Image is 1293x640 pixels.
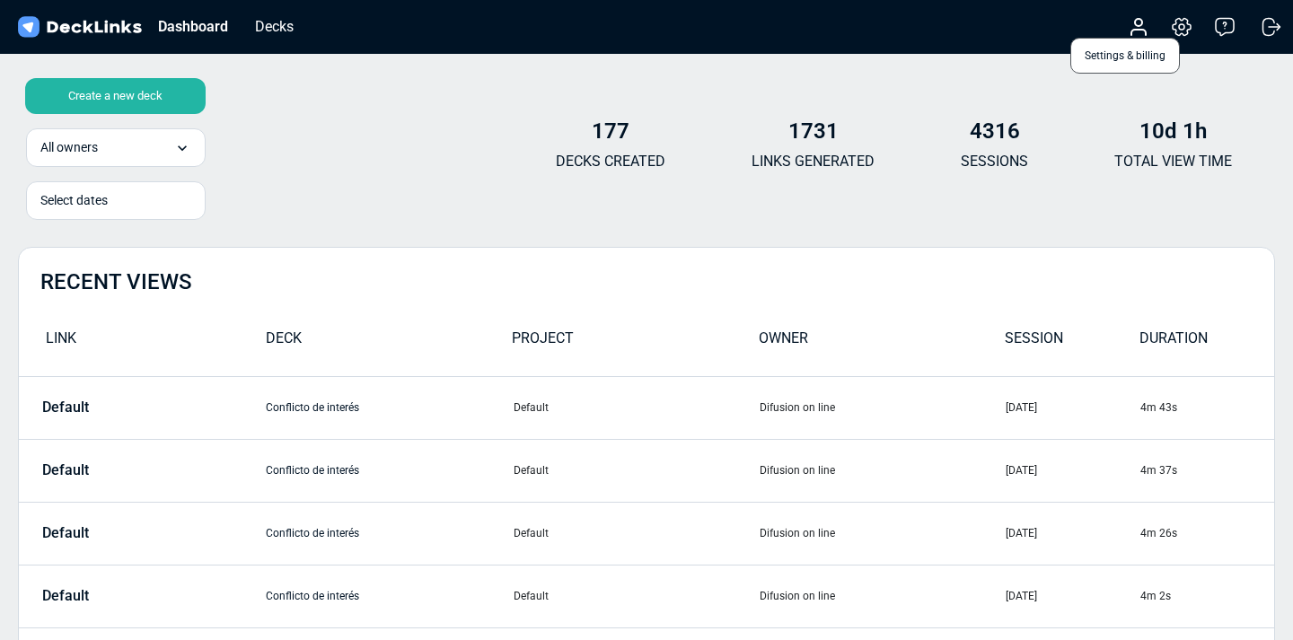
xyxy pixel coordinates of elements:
p: LINKS GENERATED [752,151,875,172]
a: Default [20,462,203,478]
div: 4m 43s [1140,399,1273,416]
a: Conflicto de interés [266,527,359,539]
td: Default [513,565,759,627]
p: Default [42,588,89,604]
b: 1731 [788,118,839,144]
b: 177 [592,118,629,144]
a: Conflicto de interés [266,590,359,602]
a: Default [20,588,203,604]
p: TOTAL VIEW TIME [1114,151,1232,172]
div: PROJECT [512,328,758,359]
div: [DATE] [1006,525,1139,541]
div: SESSION [1005,328,1139,359]
p: DECKS CREATED [556,151,665,172]
p: Default [42,525,89,541]
div: 4m 2s [1140,588,1273,604]
td: Default [513,439,759,502]
div: LINK [19,328,266,359]
td: Difusion on line [759,376,1005,439]
div: [DATE] [1006,462,1139,478]
div: Select dates [40,191,191,210]
div: Dashboard [149,15,237,38]
b: 4316 [970,118,1020,144]
td: Default [513,502,759,565]
span: Settings & billing [1070,38,1180,74]
a: Default [20,399,203,416]
a: Conflicto de interés [266,464,359,477]
div: [DATE] [1006,588,1139,604]
div: OWNER [759,328,1005,359]
div: Create a new deck [25,78,206,114]
div: All owners [26,128,206,167]
p: SESSIONS [961,151,1028,172]
td: Difusion on line [759,502,1005,565]
h2: RECENT VIEWS [40,269,192,295]
p: Default [42,399,89,416]
div: 4m 26s [1140,525,1273,541]
td: Difusion on line [759,439,1005,502]
div: Decks [246,15,303,38]
td: Default [513,376,759,439]
div: DECK [266,328,512,359]
img: DeckLinks [14,14,145,40]
a: Default [20,525,203,541]
a: Conflicto de interés [266,401,359,414]
td: Difusion on line [759,565,1005,627]
p: Default [42,462,89,478]
div: [DATE] [1006,399,1139,416]
b: 10d 1h [1139,118,1207,144]
div: 4m 37s [1140,462,1273,478]
div: DURATION [1139,328,1274,359]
